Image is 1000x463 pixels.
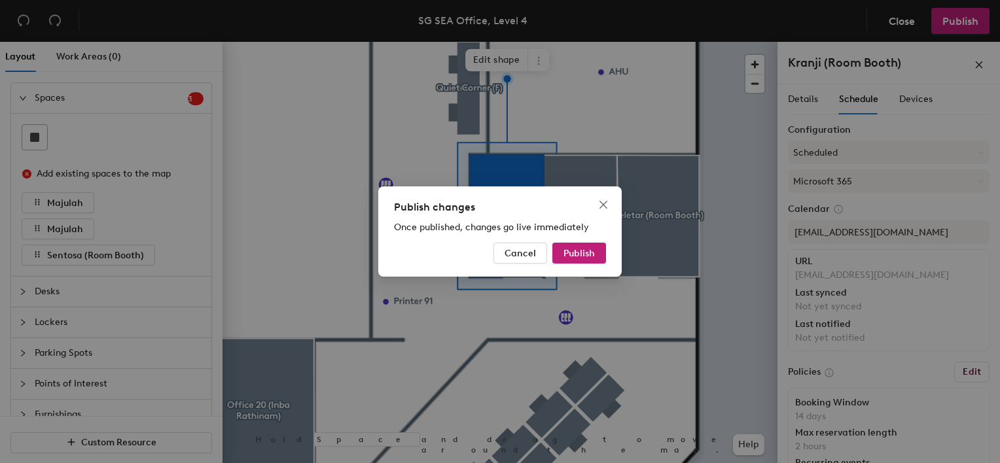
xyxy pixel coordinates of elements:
[394,199,606,215] div: Publish changes
[493,243,547,264] button: Cancel
[505,248,536,259] span: Cancel
[563,248,595,259] span: Publish
[593,199,614,210] span: Close
[552,243,606,264] button: Publish
[598,199,609,210] span: close
[394,222,589,233] span: Once published, changes go live immediately
[593,194,614,215] button: Close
